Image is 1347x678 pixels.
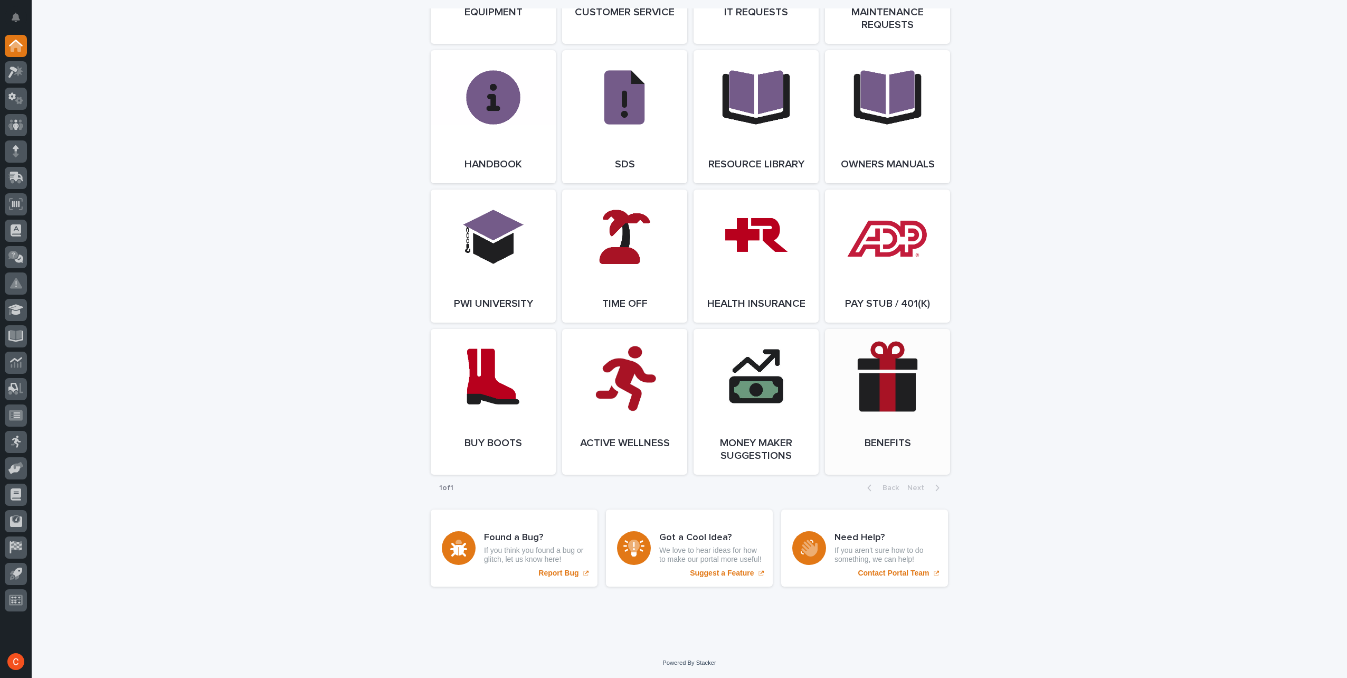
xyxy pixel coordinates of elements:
[484,546,586,564] p: If you think you found a bug or glitch, let us know here!
[538,569,578,578] p: Report Bug
[690,569,754,578] p: Suggest a Feature
[694,190,819,323] a: Health Insurance
[5,651,27,673] button: users-avatar
[562,190,687,323] a: Time Off
[562,50,687,183] a: SDS
[858,569,929,578] p: Contact Portal Team
[13,13,27,30] div: Notifications
[834,532,937,544] h3: Need Help?
[825,50,950,183] a: Owners Manuals
[606,510,773,587] a: Suggest a Feature
[662,660,716,666] a: Powered By Stacker
[694,50,819,183] a: Resource Library
[484,532,586,544] h3: Found a Bug?
[431,510,597,587] a: Report Bug
[431,50,556,183] a: Handbook
[659,546,762,564] p: We love to hear ideas for how to make our portal more useful!
[431,475,462,501] p: 1 of 1
[907,484,931,492] span: Next
[562,329,687,475] a: Active Wellness
[825,190,950,323] a: Pay Stub / 401(k)
[781,510,948,587] a: Contact Portal Team
[431,190,556,323] a: PWI University
[659,532,762,544] h3: Got a Cool Idea?
[694,329,819,475] a: Money Maker Suggestions
[431,329,556,475] a: Buy Boots
[859,483,903,493] button: Back
[834,546,937,564] p: If you aren't sure how to do something, we can help!
[903,483,948,493] button: Next
[5,6,27,29] button: Notifications
[825,329,950,475] a: Benefits
[876,484,899,492] span: Back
